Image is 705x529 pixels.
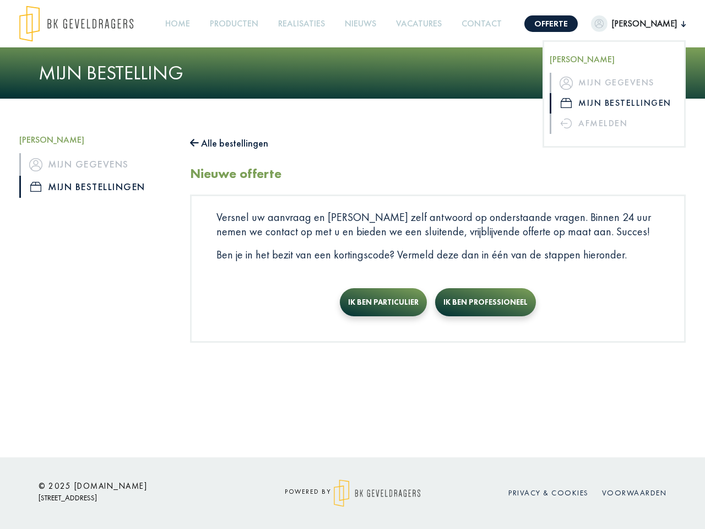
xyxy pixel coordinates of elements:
a: Nieuws [340,12,381,36]
button: [PERSON_NAME] [591,15,686,32]
h5: [PERSON_NAME] [19,134,173,145]
img: icon [561,118,572,128]
img: icon [561,98,572,108]
a: Voorwaarden [602,488,667,498]
h1: Mijn bestelling [39,61,666,85]
button: Ik ben particulier [340,288,427,316]
h6: © 2025 [DOMAIN_NAME] [39,481,237,491]
h2: Nieuwe offerte [190,166,281,182]
img: dummypic.png [591,15,608,32]
img: icon [560,77,573,90]
div: powered by [253,479,452,507]
img: logo [334,479,420,507]
p: Ben je in het bezit van een kortingscode? Vermeld deze dan in één van de stappen hieronder. [216,247,659,262]
a: Home [161,12,194,36]
a: Offerte [524,15,578,32]
a: iconMijn gegevens [19,153,173,175]
h5: [PERSON_NAME] [550,54,679,64]
a: Afmelden [550,114,679,134]
button: Alle bestellingen [190,134,268,152]
div: [PERSON_NAME] [543,40,686,148]
img: logo [19,6,133,42]
a: Contact [457,12,506,36]
span: [PERSON_NAME] [608,17,681,30]
a: iconMijn gegevens [550,73,679,93]
img: icon [29,158,42,171]
p: [STREET_ADDRESS] [39,491,237,505]
a: iconMijn bestellingen [19,176,173,198]
a: Realisaties [274,12,329,36]
button: Ik ben professioneel [435,288,536,316]
a: iconMijn bestellingen [550,93,679,114]
a: Producten [205,12,263,36]
a: Vacatures [392,12,446,36]
p: Versnel uw aanvraag en [PERSON_NAME] zelf antwoord op onderstaande vragen. Binnen 24 uur nemen we... [216,210,659,239]
img: icon [30,182,41,192]
a: Privacy & cookies [508,488,589,498]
